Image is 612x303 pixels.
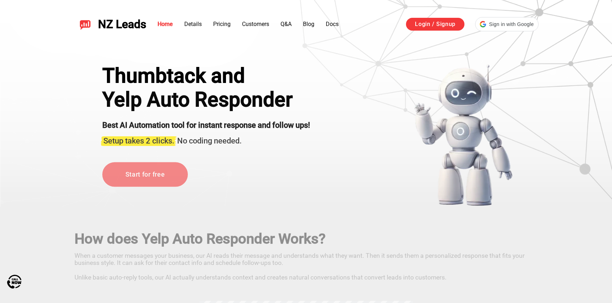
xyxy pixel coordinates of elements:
[79,19,91,30] img: NZ Leads logo
[303,21,314,27] a: Blog
[184,21,202,27] a: Details
[102,121,310,130] strong: Best AI Automation tool for instant response and follow ups!
[242,21,269,27] a: Customers
[406,18,464,31] a: Login / Signup
[74,249,538,281] p: When a customer messages your business, our AI reads their message and understands what they want...
[102,88,310,111] h1: Yelp Auto Responder
[475,17,538,31] div: Sign in with Google
[489,21,534,28] span: Sign in with Google
[98,18,146,31] span: NZ Leads
[74,231,538,247] h2: How does Yelp Auto Responder Works?
[281,21,292,27] a: Q&A
[414,64,513,207] img: yelp bot
[7,275,21,289] img: Call Now
[102,64,310,88] div: Thumbtack and
[158,21,173,27] a: Home
[213,21,231,27] a: Pricing
[103,136,174,145] span: Setup takes 2 clicks.
[102,132,310,146] h3: No coding needed.
[326,21,339,27] a: Docs
[102,162,188,187] a: Start for free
